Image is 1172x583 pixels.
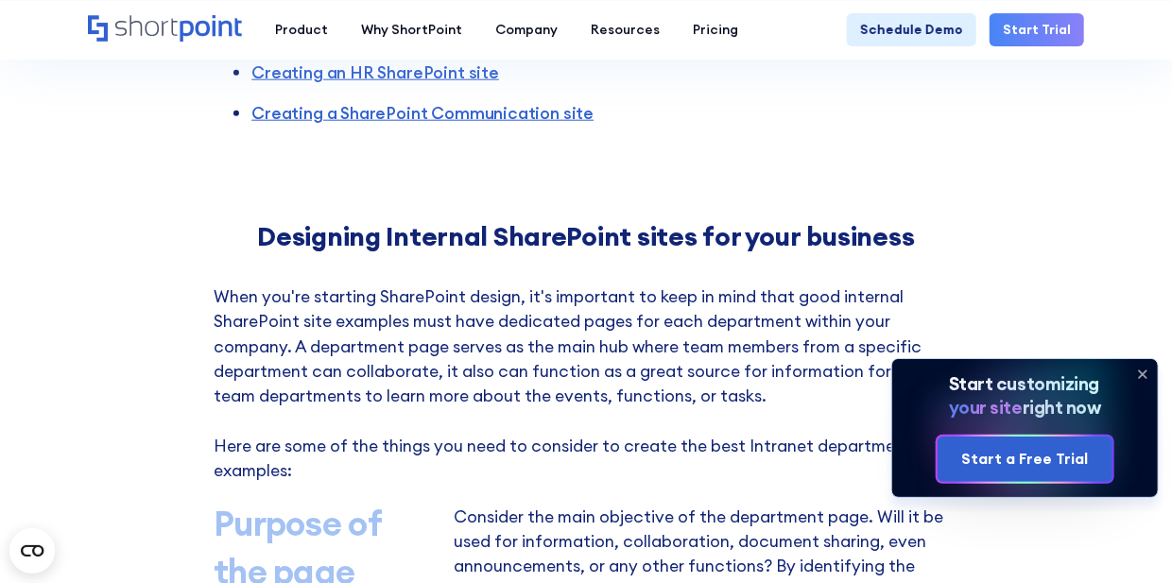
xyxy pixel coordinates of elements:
[251,102,594,124] a: Creating a SharePoint Communication site
[275,20,328,40] div: Product
[676,13,754,46] a: Pricing
[258,13,344,46] a: Product
[361,20,462,40] div: Why ShortPoint
[9,528,55,574] button: Open CMP widget
[1077,492,1172,583] iframe: Chat Widget
[693,20,738,40] div: Pricing
[847,13,976,46] a: Schedule Demo
[938,437,1112,483] a: Start a Free Trial
[961,448,1088,471] div: Start a Free Trial
[990,13,1084,46] a: Start Trial
[1077,492,1172,583] div: Widget de chat
[251,61,499,83] a: Creating an HR SharePoint site
[591,20,660,40] div: Resources
[495,20,558,40] div: Company
[214,221,958,251] h2: Designing Internal SharePoint sites for your business
[88,15,242,43] a: Home
[214,284,958,483] p: When you're starting SharePoint design, it's important to keep in mind that good internal SharePo...
[344,13,478,46] a: Why ShortPoint
[478,13,574,46] a: Company
[574,13,676,46] a: Resources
